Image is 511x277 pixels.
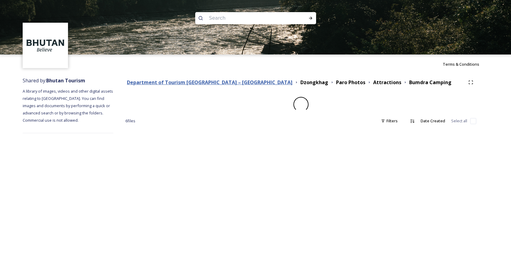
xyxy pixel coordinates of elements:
strong: Dzongkhag [300,79,328,86]
strong: Attractions [373,79,401,86]
div: Filters [378,115,401,127]
div: Date Created [418,115,448,127]
strong: Bhutan Tourism [46,77,85,84]
span: 6 file s [125,118,135,124]
strong: Paro Photos [336,79,365,86]
a: Terms & Conditions [443,61,488,68]
span: Shared by: [23,77,85,84]
strong: Department of Tourism [GEOGRAPHIC_DATA] – [GEOGRAPHIC_DATA] [127,79,293,86]
span: Terms & Conditions [443,61,479,67]
strong: Bumdra Camping [409,79,451,86]
input: Search [206,12,289,25]
span: A library of images, videos and other digital assets relating to [GEOGRAPHIC_DATA]. You can find ... [23,88,114,123]
img: BT_Logo_BB_Lockup_CMYK_High%2520Res.jpg [24,24,67,68]
span: Select all [451,118,467,124]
